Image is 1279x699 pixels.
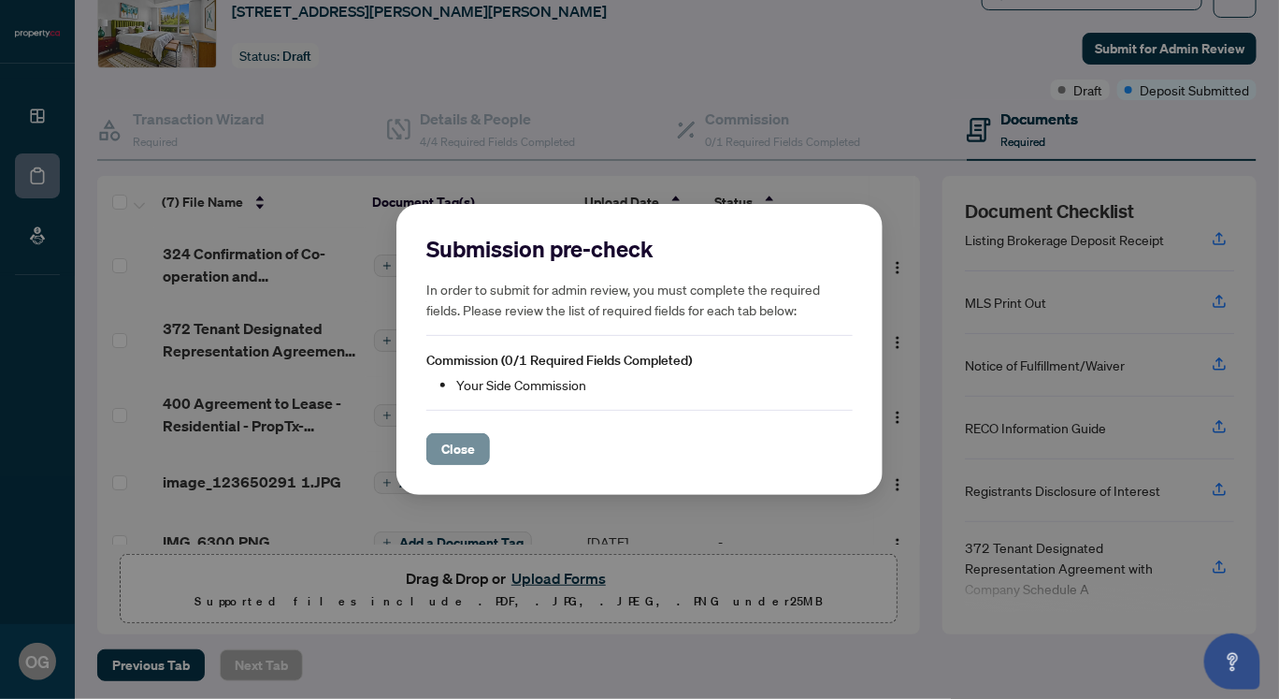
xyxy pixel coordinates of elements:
[456,374,853,395] li: Your Side Commission
[441,434,475,464] span: Close
[426,279,853,320] h5: In order to submit for admin review, you must complete the required fields. Please review the lis...
[1204,633,1260,690] button: Open asap
[426,352,692,369] span: Commission (0/1 Required Fields Completed)
[426,234,853,264] h2: Submission pre-check
[426,433,490,465] button: Close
